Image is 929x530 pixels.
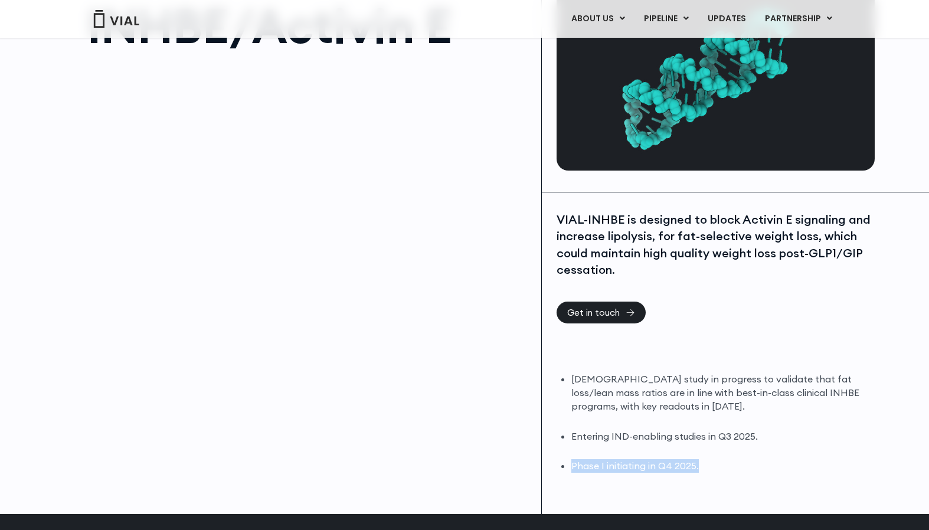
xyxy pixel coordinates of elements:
[634,9,698,29] a: PIPELINEMenu Toggle
[87,2,529,50] h1: INHBE/Activin E
[567,308,620,317] span: Get in touch
[557,211,872,279] div: VIAL-INHBE is designed to block Activin E signaling and increase lipolysis, for fat-selective wei...
[755,9,842,29] a: PARTNERSHIPMenu Toggle
[571,459,872,473] li: Phase I initiating in Q4 2025.
[93,10,140,28] img: Vial Logo
[571,430,872,443] li: Entering IND-enabling studies in Q3 2025.
[562,9,634,29] a: ABOUT USMenu Toggle
[698,9,755,29] a: UPDATES
[571,372,872,413] li: [DEMOGRAPHIC_DATA] study in progress to validate that fat loss/lean mass ratios are in line with ...
[557,302,646,323] a: Get in touch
